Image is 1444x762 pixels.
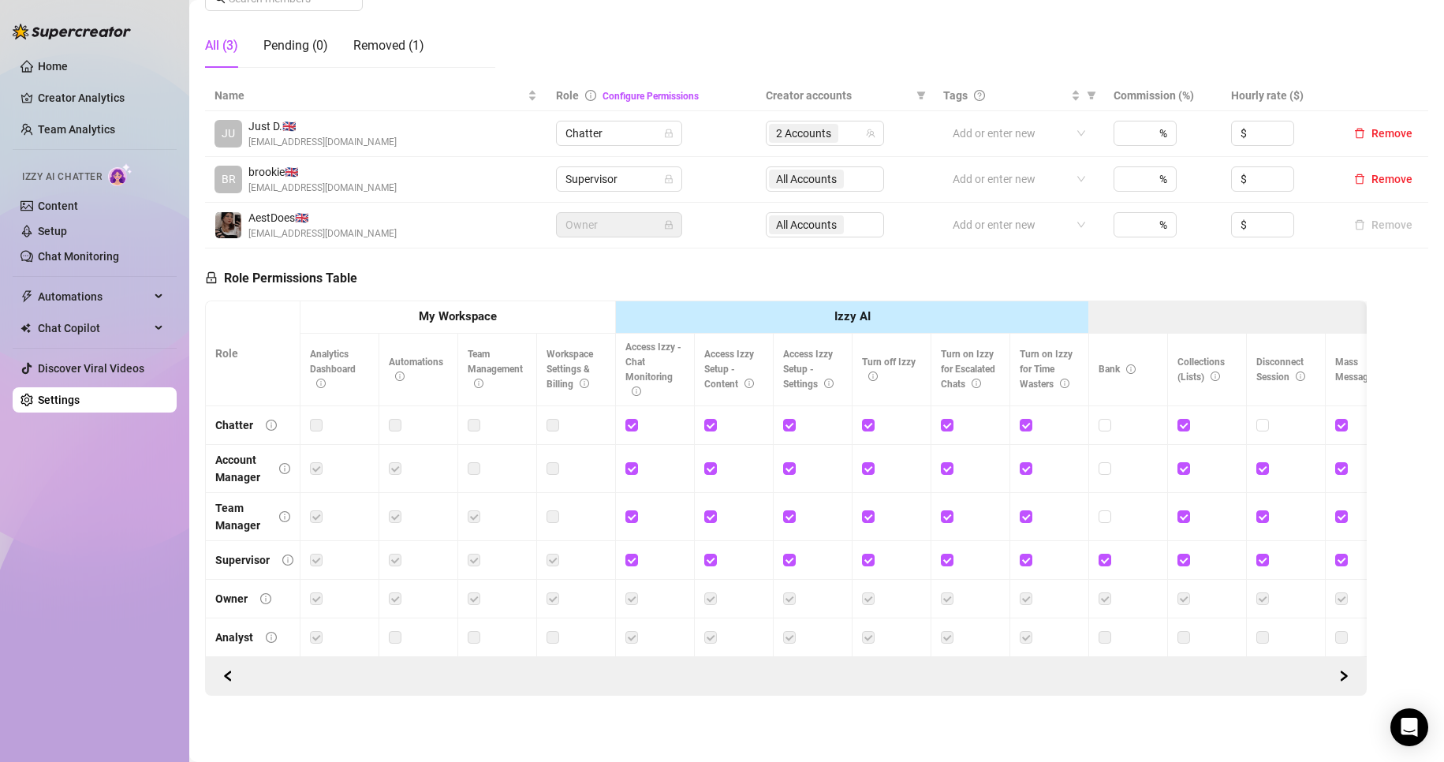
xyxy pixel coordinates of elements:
[1348,124,1419,143] button: Remove
[941,349,995,390] span: Turn on Izzy for Escalated Chats
[206,301,300,406] th: Role
[1177,357,1225,383] span: Collections (Lists)
[222,125,235,142] span: JU
[1222,80,1338,111] th: Hourly rate ($)
[868,372,878,381] span: info-circle
[632,387,641,396] span: info-circle
[282,555,293,566] span: info-circle
[22,170,102,185] span: Izzy AI Chatter
[279,511,290,522] span: info-circle
[913,84,929,107] span: filter
[776,125,831,142] span: 2 Accounts
[1390,708,1428,746] div: Open Intercom Messenger
[215,212,241,238] img: AestDoes
[353,36,424,55] div: Removed (1)
[1371,127,1412,140] span: Remove
[1371,173,1412,185] span: Remove
[316,379,326,388] span: info-circle
[580,379,589,388] span: info-circle
[222,170,236,188] span: BR
[1060,379,1069,388] span: info-circle
[664,129,673,138] span: lock
[972,379,981,388] span: info-circle
[215,451,267,486] div: Account Manager
[1099,364,1136,375] span: Bank
[38,123,115,136] a: Team Analytics
[38,225,67,237] a: Setup
[1020,349,1073,390] span: Turn on Izzy for Time Wasters
[1126,364,1136,374] span: info-circle
[38,60,68,73] a: Home
[205,269,357,288] h5: Role Permissions Table
[769,124,838,143] span: 2 Accounts
[310,349,356,390] span: Analytics Dashboard
[565,167,673,191] span: Supervisor
[266,632,277,643] span: info-circle
[1348,215,1419,234] button: Remove
[783,349,834,390] span: Access Izzy Setup - Settings
[215,416,253,434] div: Chatter
[1338,670,1349,682] span: right
[1104,80,1221,111] th: Commission (%)
[1084,84,1099,107] span: filter
[547,349,593,390] span: Workspace Settings & Billing
[21,323,31,334] img: Chat Copilot
[215,629,253,646] div: Analyst
[834,309,871,323] strong: Izzy AI
[766,87,910,104] span: Creator accounts
[1331,663,1356,689] button: Scroll Backward
[263,36,328,55] div: Pending (0)
[205,80,547,111] th: Name
[38,284,150,309] span: Automations
[603,91,699,102] a: Configure Permissions
[1211,372,1220,381] span: info-circle
[862,357,916,383] span: Turn off Izzy
[205,271,218,284] span: lock
[222,670,233,682] span: left
[38,362,144,375] a: Discover Viral Videos
[556,89,579,102] span: Role
[266,420,277,431] span: info-circle
[215,663,241,689] button: Scroll Forward
[389,357,443,383] span: Automations
[1256,357,1305,383] span: Disconnect Session
[38,200,78,212] a: Content
[38,394,80,406] a: Settings
[13,24,131,39] img: logo-BBDzfeDw.svg
[419,309,497,323] strong: My Workspace
[1354,174,1365,185] span: delete
[248,163,397,181] span: brookie 🇬🇧
[248,135,397,150] span: [EMAIL_ADDRESS][DOMAIN_NAME]
[585,90,596,101] span: info-circle
[395,372,405,381] span: info-circle
[824,379,834,388] span: info-circle
[215,499,267,534] div: Team Manager
[565,121,673,145] span: Chatter
[468,349,523,390] span: Team Management
[974,90,985,101] span: question-circle
[108,163,132,186] img: AI Chatter
[215,87,524,104] span: Name
[916,91,926,100] span: filter
[21,290,33,303] span: thunderbolt
[260,593,271,604] span: info-circle
[866,129,875,138] span: team
[664,174,673,184] span: lock
[1087,91,1096,100] span: filter
[215,551,270,569] div: Supervisor
[1354,128,1365,139] span: delete
[1296,372,1305,381] span: info-circle
[248,118,397,135] span: Just D. 🇬🇧
[38,250,119,263] a: Chat Monitoring
[248,226,397,241] span: [EMAIL_ADDRESS][DOMAIN_NAME]
[248,181,397,196] span: [EMAIL_ADDRESS][DOMAIN_NAME]
[474,379,483,388] span: info-circle
[38,85,164,110] a: Creator Analytics
[744,379,754,388] span: info-circle
[279,463,290,474] span: info-circle
[565,213,673,237] span: Owner
[248,209,397,226] span: AestDoes 🇬🇧
[205,36,238,55] div: All (3)
[943,87,968,104] span: Tags
[215,590,248,607] div: Owner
